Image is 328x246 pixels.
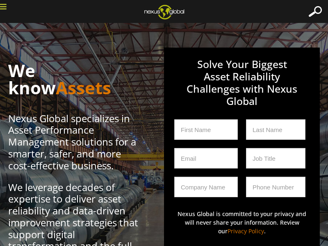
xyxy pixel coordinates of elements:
input: Last Name [246,119,305,140]
input: Job Title [246,148,305,169]
input: Email [174,148,238,169]
a: Privacy Policy [228,227,264,235]
input: Phone Number [246,177,305,197]
p: Nexus Global specializes in Asset Performance Management solutions for a smarter, safer, and more... [8,113,139,172]
input: First Name [174,119,238,140]
h1: We know [8,62,139,96]
span: Assets [56,76,111,99]
img: ng_logo_web [138,2,191,22]
p: Nexus Global is committed to your privacy and will never share your information. Review our . [174,210,310,235]
input: Company Name [174,177,238,197]
h3: Solve Your Biggest Asset Reliability Challenges with Nexus Global [174,58,310,119]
